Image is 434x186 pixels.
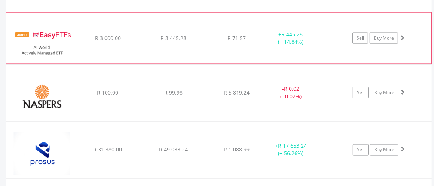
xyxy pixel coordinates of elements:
[227,34,246,42] span: R 71.57
[10,22,74,62] img: EQU.ZA.EASYAI.png
[353,87,369,98] a: Sell
[224,89,250,96] span: R 5 819.24
[224,146,250,153] span: R 1 088.99
[263,31,319,46] div: + (+ 14.84%)
[370,33,398,44] a: Buy More
[95,34,121,42] span: R 3 000.00
[93,146,122,153] span: R 31 380.00
[10,131,74,176] img: EQU.ZA.PRX.png
[352,33,368,44] a: Sell
[263,142,319,157] div: + (+ 56.26%)
[278,142,307,150] span: R 17 653.24
[161,34,186,42] span: R 3 445.28
[370,144,398,156] a: Buy More
[164,89,183,96] span: R 99.98
[370,87,398,98] a: Buy More
[97,89,118,96] span: R 100.00
[281,31,303,38] span: R 445.28
[263,85,319,100] div: - (- 0.02%)
[284,85,299,92] span: R 0.02
[10,74,74,119] img: EQU.ZA.NPN.png
[353,144,369,156] a: Sell
[159,146,188,153] span: R 49 033.24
